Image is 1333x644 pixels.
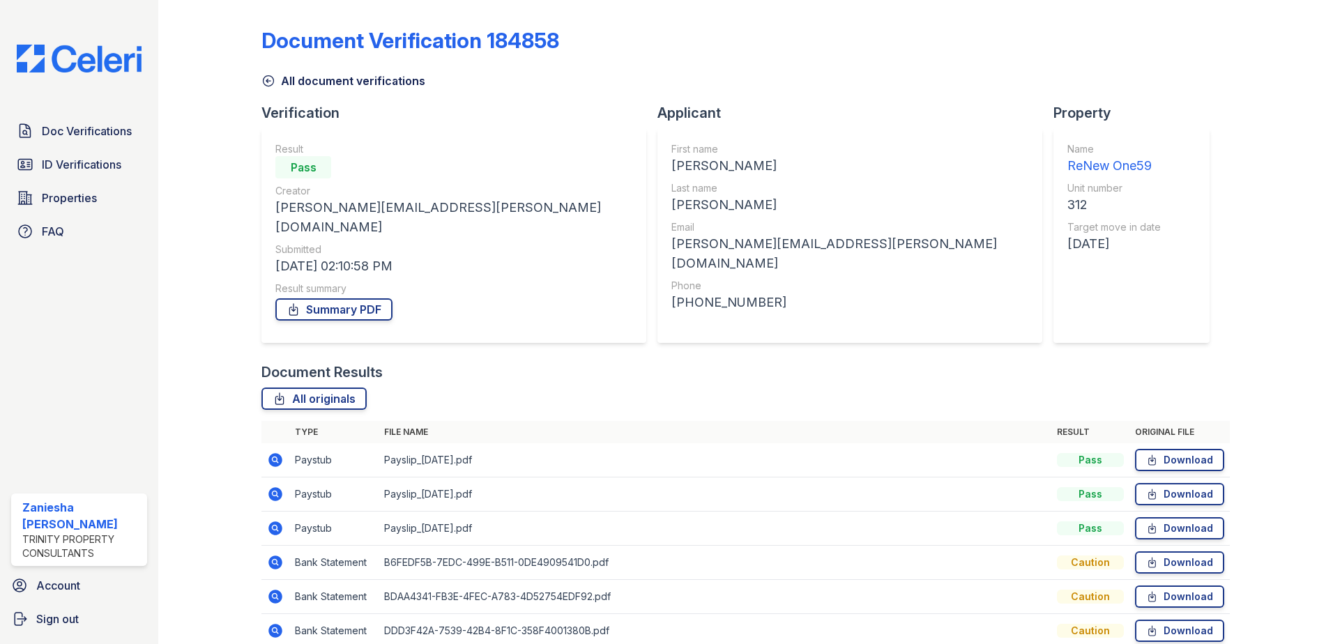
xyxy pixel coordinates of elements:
[11,151,147,178] a: ID Verifications
[1067,220,1161,234] div: Target move in date
[261,388,367,410] a: All originals
[1057,590,1124,604] div: Caution
[1135,585,1224,608] a: Download
[671,293,1028,312] div: [PHONE_NUMBER]
[275,184,632,198] div: Creator
[671,142,1028,156] div: First name
[379,443,1051,477] td: Payslip_[DATE].pdf
[261,362,383,382] div: Document Results
[42,223,64,240] span: FAQ
[261,72,425,89] a: All document verifications
[671,279,1028,293] div: Phone
[1057,453,1124,467] div: Pass
[1135,483,1224,505] a: Download
[275,156,331,178] div: Pass
[261,103,657,123] div: Verification
[275,198,632,237] div: [PERSON_NAME][EMAIL_ADDRESS][PERSON_NAME][DOMAIN_NAME]
[1057,487,1124,501] div: Pass
[289,546,379,580] td: Bank Statement
[1067,195,1161,215] div: 312
[1053,103,1221,123] div: Property
[1067,234,1161,254] div: [DATE]
[671,220,1028,234] div: Email
[1051,421,1129,443] th: Result
[261,28,559,53] div: Document Verification 184858
[11,117,147,145] a: Doc Verifications
[289,512,379,546] td: Paystub
[289,477,379,512] td: Paystub
[22,499,142,532] div: Zaniesha [PERSON_NAME]
[1057,624,1124,638] div: Caution
[275,256,632,276] div: [DATE] 02:10:58 PM
[1067,156,1161,176] div: ReNew One59
[275,142,632,156] div: Result
[671,181,1028,195] div: Last name
[6,605,153,633] a: Sign out
[1057,521,1124,535] div: Pass
[1135,517,1224,539] a: Download
[22,532,142,560] div: Trinity Property Consultants
[1067,181,1161,195] div: Unit number
[1067,142,1161,156] div: Name
[1129,421,1230,443] th: Original file
[379,477,1051,512] td: Payslip_[DATE].pdf
[379,421,1051,443] th: File name
[379,512,1051,546] td: Payslip_[DATE].pdf
[671,195,1028,215] div: [PERSON_NAME]
[275,282,632,296] div: Result summary
[42,123,132,139] span: Doc Verifications
[379,546,1051,580] td: B6FEDF5B-7EDC-499E-B511-0DE4909541D0.pdf
[1057,555,1124,569] div: Caution
[671,156,1028,176] div: [PERSON_NAME]
[36,577,80,594] span: Account
[379,580,1051,614] td: BDAA4341-FB3E-4FEC-A783-4D52754EDF92.pdf
[36,611,79,627] span: Sign out
[275,298,393,321] a: Summary PDF
[671,234,1028,273] div: [PERSON_NAME][EMAIL_ADDRESS][PERSON_NAME][DOMAIN_NAME]
[42,156,121,173] span: ID Verifications
[289,421,379,443] th: Type
[11,217,147,245] a: FAQ
[1067,142,1161,176] a: Name ReNew One59
[1135,551,1224,574] a: Download
[6,45,153,72] img: CE_Logo_Blue-a8612792a0a2168367f1c8372b55b34899dd931a85d93a1a3d3e32e68fde9ad4.png
[1135,620,1224,642] a: Download
[42,190,97,206] span: Properties
[275,243,632,256] div: Submitted
[289,443,379,477] td: Paystub
[6,572,153,599] a: Account
[657,103,1053,123] div: Applicant
[1135,449,1224,471] a: Download
[11,184,147,212] a: Properties
[289,580,379,614] td: Bank Statement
